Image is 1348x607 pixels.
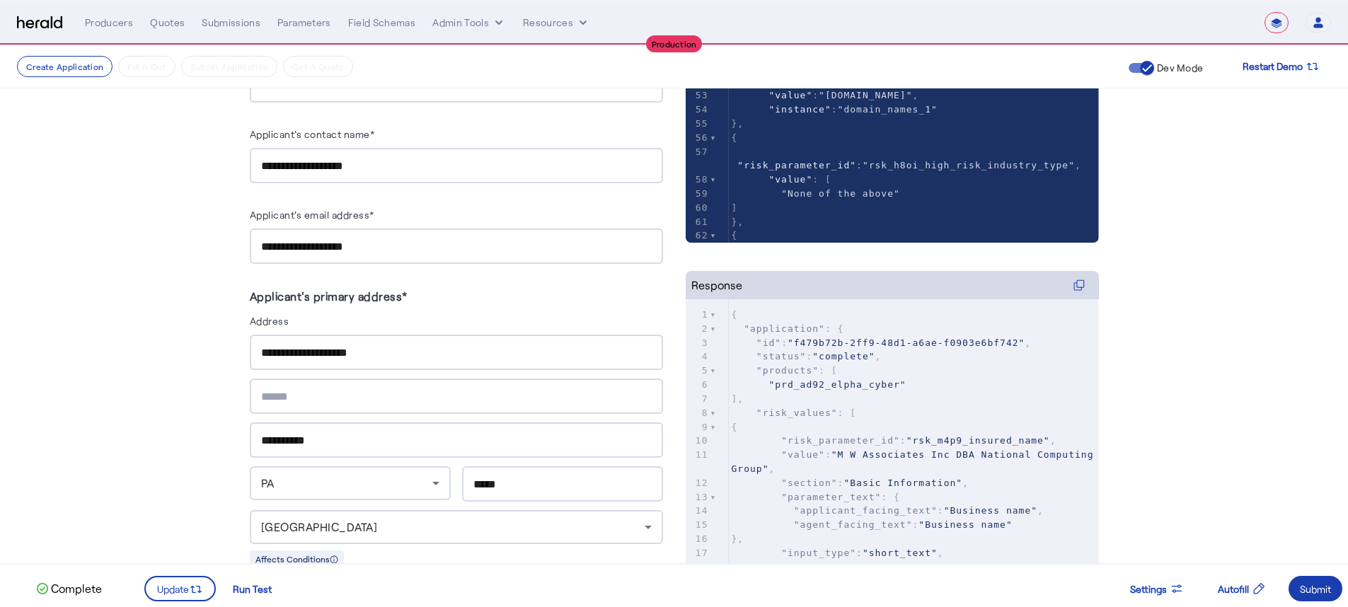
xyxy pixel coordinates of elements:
[233,582,272,596] div: Run Test
[737,160,856,170] span: "risk_parameter_id"
[918,519,1012,530] span: "Business name"
[261,520,378,533] span: [GEOGRAPHIC_DATA]
[1218,582,1249,596] span: Autofill
[788,337,1025,348] span: "f479b72b-2ff9-48d1-a6ae-f0903e6bf742"
[48,580,102,597] p: Complete
[732,449,1100,474] span: : ,
[1119,576,1195,601] button: Settings
[863,548,938,558] span: "short_text"
[686,173,710,187] div: 58
[732,323,844,334] span: : {
[686,336,710,350] div: 3
[732,492,900,502] span: : {
[781,548,856,558] span: "input_type"
[768,174,812,185] span: "value"
[686,364,710,378] div: 5
[1206,576,1277,601] button: Autofill
[686,308,710,322] div: 1
[432,16,506,30] button: internal dropdown menu
[744,323,825,334] span: "application"
[686,476,710,490] div: 12
[838,104,938,115] span: "domain_names_1"
[686,131,710,145] div: 56
[250,128,375,140] label: Applicant's contact name*
[781,449,825,460] span: "value"
[768,379,906,390] span: "prd_ad92_elpha_cyber"
[686,187,710,201] div: 59
[202,16,260,30] div: Submissions
[686,546,710,560] div: 17
[686,349,710,364] div: 4
[250,209,374,221] label: Applicant's email address*
[17,16,62,30] img: Herald Logo
[686,406,710,420] div: 8
[686,560,710,574] div: 18
[348,16,416,30] div: Field Schemas
[863,160,1075,170] span: "rsk_h8oi_high_risk_industry_type"
[944,505,1037,516] span: "Business name"
[686,392,710,406] div: 7
[732,505,1044,516] span: : ,
[732,90,919,100] span: : ,
[843,478,962,488] span: "Basic Information"
[732,230,738,241] span: {
[686,229,710,243] div: 62
[732,202,738,213] span: ]
[277,16,331,30] div: Parameters
[794,505,938,516] span: "applicant_facing_text"
[732,216,744,227] span: },
[732,435,1056,446] span: : ,
[768,90,812,100] span: "value"
[768,104,831,115] span: "instance"
[732,422,738,432] span: {
[686,201,710,215] div: 60
[781,435,900,446] span: "risk_parameter_id"
[283,56,353,77] button: Get A Quote
[732,519,1013,530] span: :
[756,407,838,418] span: "risk_values"
[781,562,900,572] span: "relevant_products"
[85,16,133,30] div: Producers
[17,56,113,77] button: Create Application
[732,393,744,404] span: ],
[686,532,710,546] div: 16
[732,562,919,572] span: : [
[1300,582,1331,596] div: Submit
[691,277,742,294] div: Response
[732,548,944,558] span: : ,
[1289,576,1342,601] button: Submit
[781,188,900,199] span: "None of the above"
[794,519,913,530] span: "agent_facing_text"
[732,118,744,129] span: },
[250,315,289,327] label: Address
[144,576,216,601] button: Update
[686,117,710,131] div: 55
[686,504,710,518] div: 14
[781,492,881,502] span: "parameter_text"
[1243,58,1303,75] span: Restart Demo
[250,289,408,303] label: Applicant's primary address*
[523,16,590,30] button: Resources dropdown menu
[756,365,819,376] span: "products"
[686,434,710,448] div: 10
[686,322,710,336] div: 2
[686,448,710,462] div: 11
[1231,54,1331,79] button: Restart Demo
[819,90,912,100] span: "[DOMAIN_NAME]"
[732,174,831,185] span: : [
[906,435,1050,446] span: "rsk_m4p9_insured_name"
[732,407,857,418] span: : [
[1130,582,1167,596] span: Settings
[646,35,703,52] div: Production
[756,337,781,348] span: "id"
[118,56,175,77] button: Fill it Out
[686,271,1099,543] herald-code-block: Response
[221,576,283,601] button: Run Test
[150,16,185,30] div: Quotes
[686,88,710,103] div: 53
[732,478,969,488] span: : ,
[781,478,837,488] span: "section"
[686,490,710,504] div: 13
[1154,61,1203,75] label: Dev Mode
[732,146,1081,171] span: : ,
